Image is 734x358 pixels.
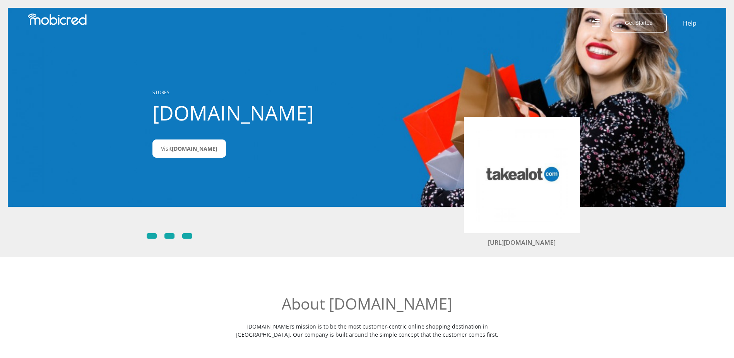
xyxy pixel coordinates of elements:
span: [DOMAIN_NAME] [172,145,217,152]
h1: [DOMAIN_NAME] [152,101,325,125]
img: Mobicred [28,14,87,25]
a: Follow Takealot.com on Twitter [164,233,175,239]
button: Get Started [611,14,667,33]
h2: About [DOMAIN_NAME] [226,294,508,313]
img: Takealot.com [476,129,568,222]
a: Help [683,18,697,28]
a: Visit[DOMAIN_NAME] [152,139,226,158]
a: STORES [152,89,169,96]
p: [DOMAIN_NAME]’s mission is to be the most customer-centric online shopping destination in [GEOGRA... [226,322,508,339]
a: Follow Takealot.com on Facebook [147,233,157,239]
a: Follow Takealot.com on Instagram [182,233,192,239]
a: [URL][DOMAIN_NAME] [488,238,556,247]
